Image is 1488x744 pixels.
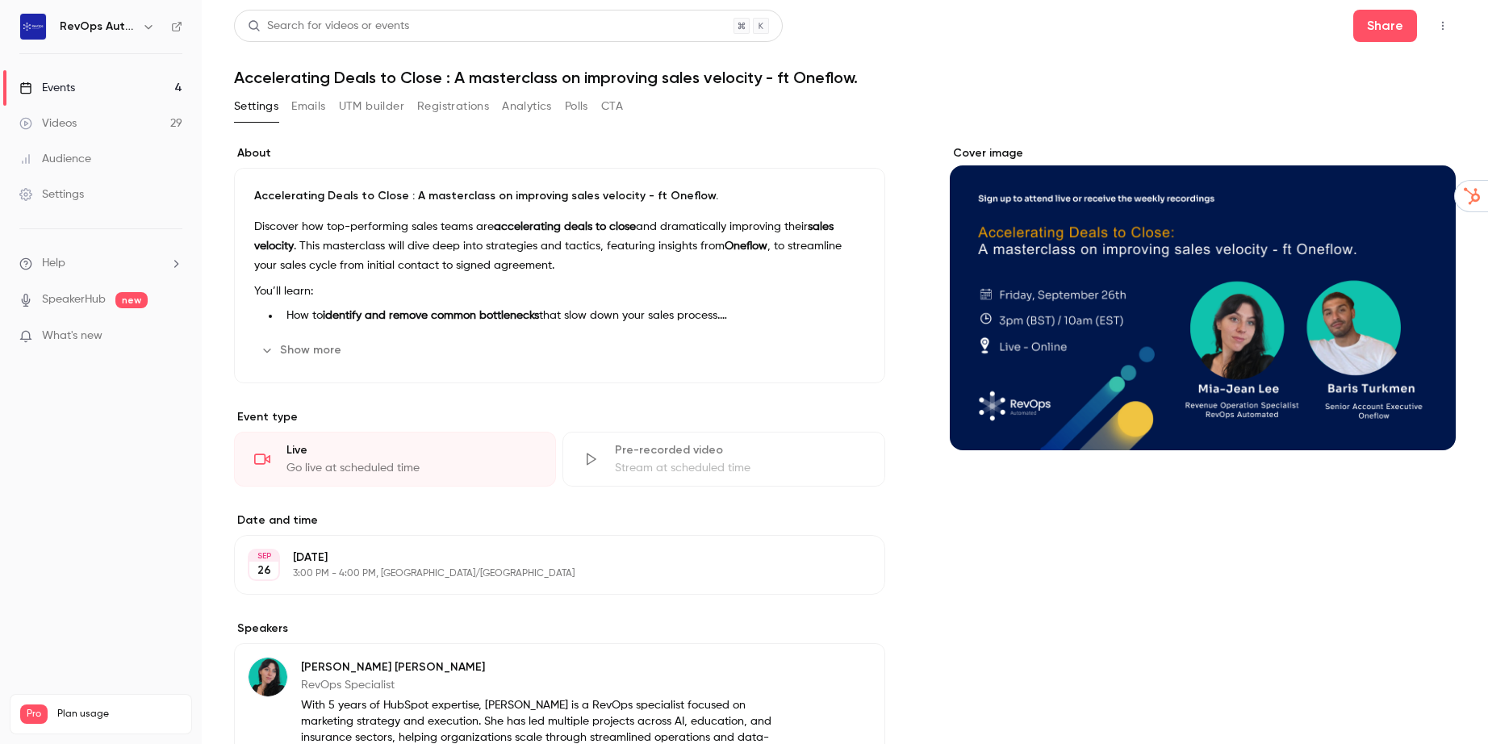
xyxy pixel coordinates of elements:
[565,94,588,119] button: Polls
[19,151,91,167] div: Audience
[234,512,885,529] label: Date and time
[1353,10,1417,42] button: Share
[234,94,278,119] button: Settings
[57,708,182,721] span: Plan usage
[248,18,409,35] div: Search for videos or events
[254,217,865,275] p: Discover how top-performing sales teams are and dramatically improving their . This masterclass w...
[291,94,325,119] button: Emails
[20,14,46,40] img: RevOps Automated
[234,145,885,161] label: About
[286,460,536,476] div: Go live at scheduled time
[19,80,75,96] div: Events
[42,255,65,272] span: Help
[286,442,536,458] div: Live
[257,562,271,579] p: 26
[494,221,636,232] strong: accelerating deals to close
[301,659,780,675] p: [PERSON_NAME] [PERSON_NAME]
[601,94,623,119] button: CTA
[19,255,182,272] li: help-dropdown-opener
[293,567,800,580] p: 3:00 PM - 4:00 PM, [GEOGRAPHIC_DATA]/[GEOGRAPHIC_DATA]
[20,704,48,724] span: Pro
[950,145,1456,450] section: Cover image
[615,460,864,476] div: Stream at scheduled time
[234,409,885,425] p: Event type
[562,432,884,487] div: Pre-recorded videoStream at scheduled time
[254,337,351,363] button: Show more
[323,310,539,321] strong: identify and remove common bottlenecks
[502,94,552,119] button: Analytics
[725,240,767,252] strong: Oneflow
[249,550,278,562] div: SEP
[42,291,106,308] a: SpeakerHub
[249,658,287,696] img: Mia-Jean Lee
[234,432,556,487] div: LiveGo live at scheduled time
[301,677,780,693] p: RevOps Specialist
[115,292,148,308] span: new
[950,145,1456,161] label: Cover image
[60,19,136,35] h6: RevOps Automated
[254,282,865,301] p: You’ll learn:
[417,94,489,119] button: Registrations
[615,442,864,458] div: Pre-recorded video
[163,329,182,344] iframe: Noticeable Trigger
[234,621,885,637] label: Speakers
[19,115,77,132] div: Videos
[42,328,102,345] span: What's new
[280,307,865,324] li: How to that slow down your sales process.
[19,186,84,203] div: Settings
[293,550,800,566] p: [DATE]
[339,94,404,119] button: UTM builder
[254,188,865,204] p: Accelerating Deals to Close : A masterclass on improving sales velocity - ft Oneflow.
[234,68,1456,87] h1: Accelerating Deals to Close : A masterclass on improving sales velocity - ft Oneflow.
